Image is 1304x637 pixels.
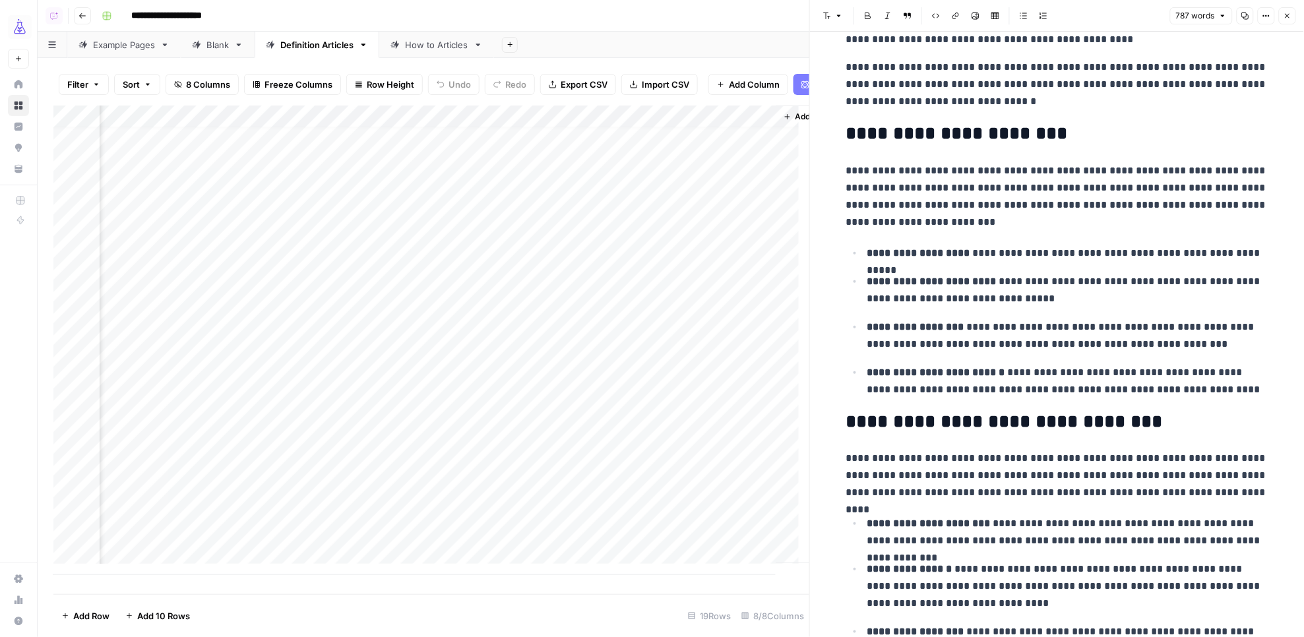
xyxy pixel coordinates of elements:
span: Add Column [795,111,842,123]
span: Import CSV [642,78,689,91]
span: Freeze Columns [264,78,332,91]
button: Export CSV [540,74,616,95]
span: Redo [505,78,526,91]
button: Add Column [778,108,847,125]
a: Blank [181,32,255,58]
div: Definition Articles [280,38,354,51]
a: Usage [8,590,29,611]
div: 8/8 Columns [736,605,809,626]
button: Row Height [346,74,423,95]
button: Import CSV [621,74,698,95]
div: Blank [206,38,229,51]
button: Sort [114,74,160,95]
a: How to Articles [379,32,494,58]
button: Help + Support [8,611,29,632]
div: 19 Rows [683,605,736,626]
button: Add Row [53,605,117,626]
div: How to Articles [405,38,468,51]
span: Row Height [367,78,414,91]
span: Filter [67,78,88,91]
button: Workspace: AirOps Growth [8,11,29,44]
a: Your Data [8,158,29,179]
button: Freeze Columns [244,74,341,95]
span: Sort [123,78,140,91]
button: Redo [485,74,535,95]
a: Home [8,74,29,95]
span: 787 words [1176,10,1215,22]
button: 787 words [1170,7,1233,24]
a: Definition Articles [255,32,379,58]
a: Opportunities [8,137,29,158]
span: Export CSV [561,78,607,91]
a: Browse [8,95,29,116]
button: Filter [59,74,109,95]
a: Settings [8,568,29,590]
img: AirOps Growth Logo [8,15,32,39]
span: Add 10 Rows [137,609,190,622]
span: Add Row [73,609,109,622]
span: Add Column [729,78,780,91]
a: Insights [8,116,29,137]
span: Undo [449,78,471,91]
span: 8 Columns [186,78,230,91]
button: Add 10 Rows [117,605,198,626]
div: Example Pages [93,38,155,51]
button: Undo [428,74,480,95]
a: Example Pages [67,32,181,58]
button: 8 Columns [166,74,239,95]
button: Add Column [708,74,788,95]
